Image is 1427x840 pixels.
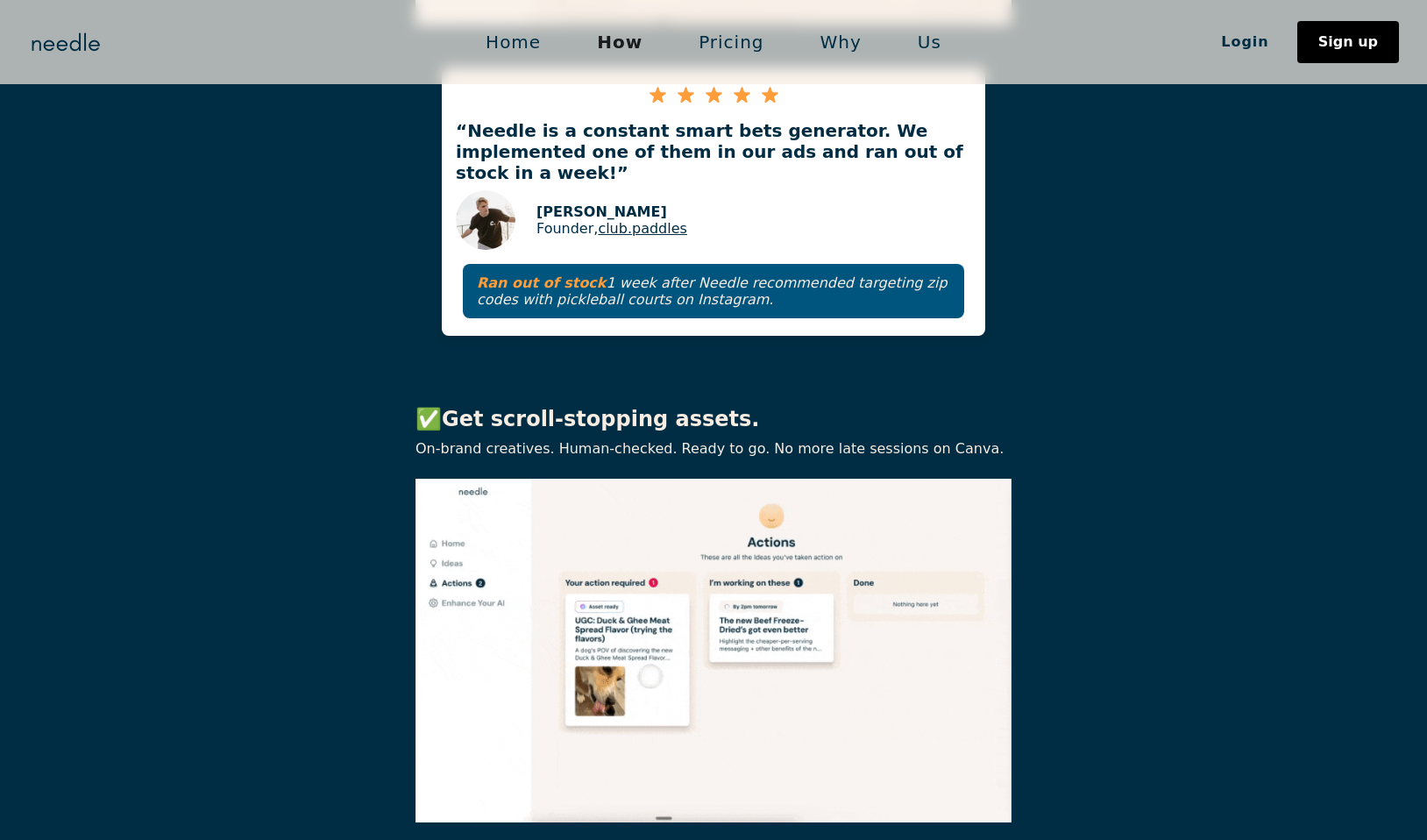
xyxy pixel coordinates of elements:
[458,24,569,61] a: Home
[792,24,890,61] a: Why
[477,274,607,291] strong: Ran out of stock
[1318,35,1378,49] div: Sign up
[442,120,985,183] p: “Needle is a constant smart bets generator. We implemented one of them in our ads and ran out of ...
[671,24,792,61] a: Pricing
[598,220,687,237] a: club.paddles
[536,203,687,220] p: [PERSON_NAME]
[415,406,1012,433] p: ✅
[890,24,969,61] a: Us
[415,440,1012,457] p: On-brand creatives. Human-checked. Ready to go. No more late sessions on Canva.
[1193,27,1297,57] a: Login
[536,220,687,237] p: Founder,
[442,407,759,431] strong: Get scroll-stopping assets.
[569,24,671,61] a: How
[1297,21,1399,63] a: Sign up
[477,274,950,308] p: 1 week after Needle recommended targeting zip codes with pickleball courts on Instagram.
